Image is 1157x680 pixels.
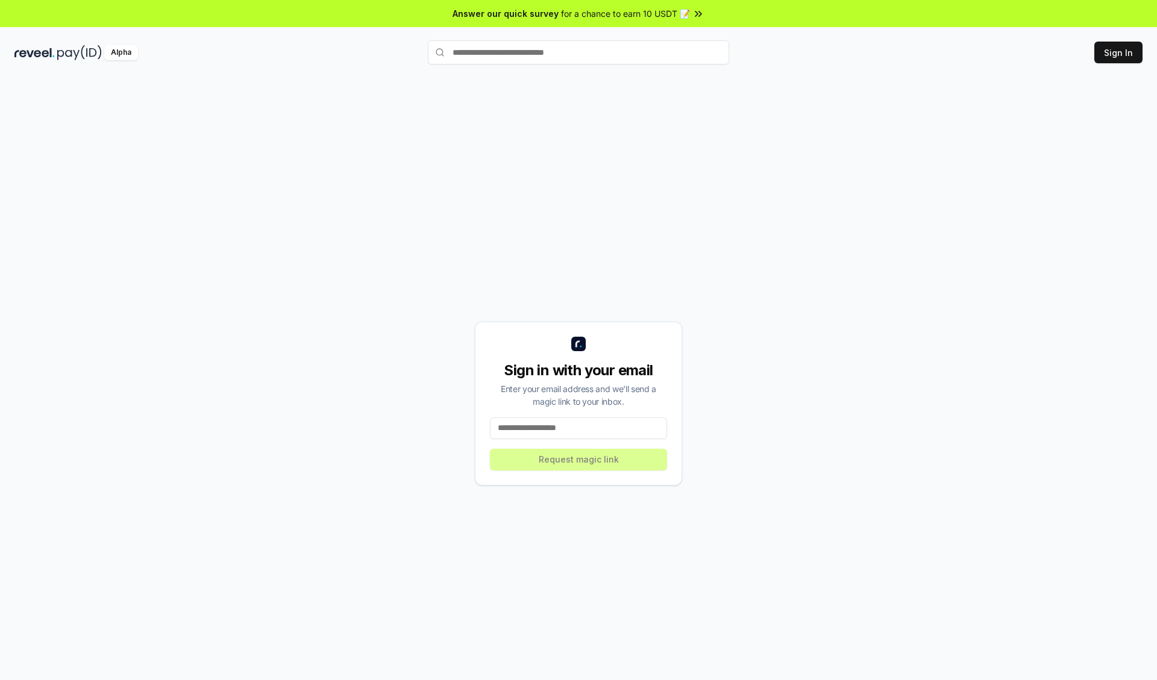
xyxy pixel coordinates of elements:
img: pay_id [57,45,102,60]
span: for a chance to earn 10 USDT 📝 [561,7,690,20]
div: Alpha [104,45,138,60]
span: Answer our quick survey [453,7,559,20]
button: Sign In [1094,42,1143,63]
div: Enter your email address and we’ll send a magic link to your inbox. [490,382,667,408]
div: Sign in with your email [490,361,667,380]
img: logo_small [571,337,586,351]
img: reveel_dark [14,45,55,60]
